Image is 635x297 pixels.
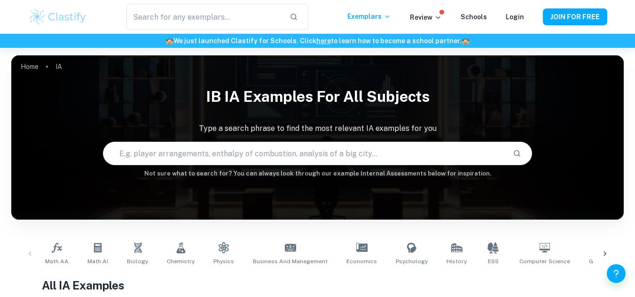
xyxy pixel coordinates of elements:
h1: All IA Examples [42,277,593,294]
span: Geography [589,257,619,266]
p: Exemplars [347,11,391,22]
span: ESS [488,257,499,266]
span: 🏫 [165,37,173,45]
a: Schools [461,13,487,21]
img: Clastify logo [28,8,88,26]
button: JOIN FOR FREE [543,8,607,25]
a: here [316,37,331,45]
span: Biology [127,257,148,266]
span: Economics [346,257,377,266]
h6: We just launched Clastify for Schools. Click to learn how to become a school partner. [2,36,633,46]
h6: Not sure what to search for? You can always look through our example Internal Assessments below f... [11,169,624,178]
span: History [447,257,467,266]
span: Computer Science [519,257,570,266]
p: IA [55,61,62,72]
span: 🏫 [462,37,470,45]
h1: IB IA examples for all subjects [11,82,624,112]
span: Math AI [87,257,108,266]
span: Psychology [396,257,428,266]
span: Business and Management [253,257,328,266]
a: Home [21,60,39,73]
input: Search for any exemplars... [126,4,282,30]
span: Math AA [45,257,69,266]
button: Help and Feedback [607,264,626,283]
span: Physics [213,257,234,266]
span: Chemistry [167,257,195,266]
p: Type a search phrase to find the most relevant IA examples for you [11,123,624,134]
p: Review [410,12,442,23]
input: E.g. player arrangements, enthalpy of combustion, analysis of a big city... [103,140,505,167]
a: Login [506,13,524,21]
button: Search [509,145,525,161]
